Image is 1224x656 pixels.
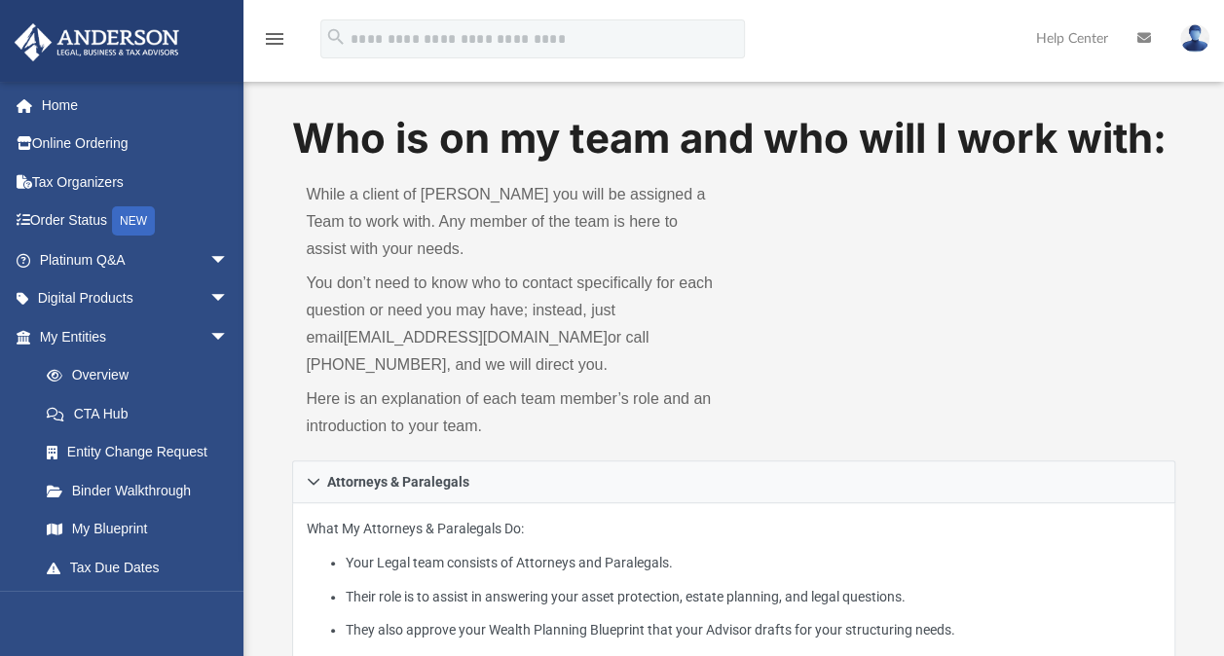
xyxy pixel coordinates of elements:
a: Tax Organizers [14,163,258,201]
a: Attorneys & Paralegals [292,460,1174,503]
a: Digital Productsarrow_drop_down [14,279,258,318]
span: arrow_drop_down [209,317,248,357]
span: Attorneys & Paralegals [327,475,469,489]
a: Home [14,86,258,125]
a: My Anderson Teamarrow_drop_down [14,587,248,626]
i: menu [263,27,286,51]
li: They also approve your Wealth Planning Blueprint that your Advisor drafts for your structuring ne... [346,618,1161,642]
p: You don’t need to know who to contact specifically for each question or need you may have; instea... [306,270,720,379]
a: Overview [27,356,258,395]
p: While a client of [PERSON_NAME] you will be assigned a Team to work with. Any member of the team ... [306,181,720,263]
li: Your Legal team consists of Attorneys and Paralegals. [346,551,1161,575]
span: arrow_drop_down [209,587,248,627]
a: menu [263,37,286,51]
a: [EMAIL_ADDRESS][DOMAIN_NAME] [344,329,608,346]
a: Binder Walkthrough [27,471,258,510]
li: Their role is to assist in answering your asset protection, estate planning, and legal questions. [346,585,1161,609]
a: My Blueprint [27,510,248,549]
img: User Pic [1180,24,1209,53]
img: Anderson Advisors Platinum Portal [9,23,185,61]
p: Here is an explanation of each team member’s role and an introduction to your team. [306,385,720,440]
span: arrow_drop_down [209,240,248,280]
div: NEW [112,206,155,236]
a: Tax Due Dates [27,548,258,587]
h1: Who is on my team and who will I work with: [292,110,1174,167]
a: Entity Change Request [27,433,258,472]
a: Online Ordering [14,125,258,164]
a: CTA Hub [27,394,258,433]
a: Order StatusNEW [14,201,258,241]
i: search [325,26,347,48]
span: arrow_drop_down [209,279,248,319]
a: My Entitiesarrow_drop_down [14,317,258,356]
a: Platinum Q&Aarrow_drop_down [14,240,258,279]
